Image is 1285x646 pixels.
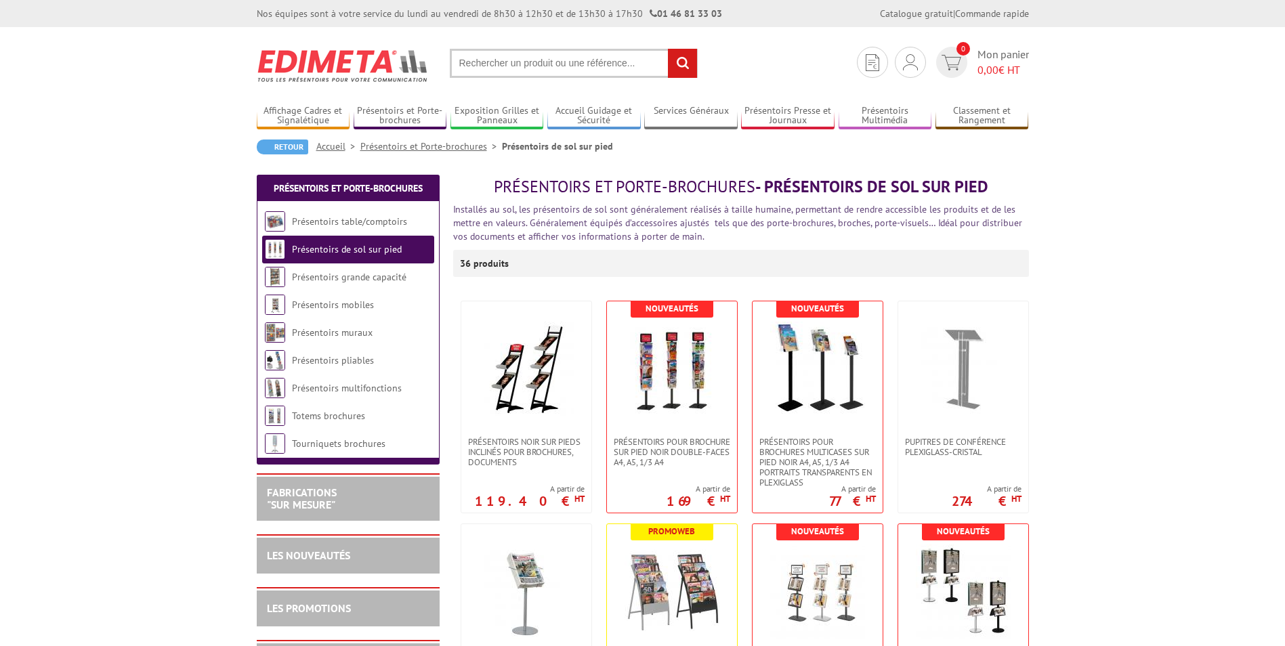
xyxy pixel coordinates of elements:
[257,139,308,154] a: Retour
[916,544,1011,639] img: Porte-affiches Visual-Displays® double face avec 2 cadres 60x80 cm et 2 étagères inclinées
[829,483,876,494] span: A partir de
[791,525,844,537] b: Nouveautés
[607,437,737,467] a: Présentoirs pour brochure sur pied NOIR double-faces A4, A5, 1/3 A4
[667,483,730,494] span: A partir de
[614,437,730,467] span: Présentoirs pour brochure sur pied NOIR double-faces A4, A5, 1/3 A4
[668,49,697,78] input: rechercher
[274,182,423,194] a: Présentoirs et Porte-brochures
[468,437,585,467] span: Présentoirs NOIR sur pieds inclinés pour brochures, documents
[265,433,285,454] img: Tourniquets brochures
[839,105,932,127] a: Présentoirs Multimédia
[265,239,285,259] img: Présentoirs de sol sur pied
[952,497,1021,505] p: 274 €
[475,497,585,505] p: 119.40 €
[267,601,351,615] a: LES PROMOTIONS
[265,350,285,370] img: Présentoirs pliables
[574,493,585,504] sup: HT
[292,326,373,339] a: Présentoirs muraux
[453,178,1029,196] h1: - Présentoirs de sol sur pied
[292,299,374,311] a: Présentoirs mobiles
[547,105,641,127] a: Accueil Guidage et Sécurité
[625,322,719,416] img: Présentoirs pour brochure sur pied NOIR double-faces A4, A5, 1/3 A4
[265,211,285,232] img: Présentoirs table/comptoirs
[937,525,990,537] b: Nouveautés
[479,544,574,639] img: Porte Journaux & Magazines Tabloïds sur pied fixe H 77 cm
[265,378,285,398] img: Présentoirs multifonctions
[475,483,585,494] span: A partir de
[646,303,698,314] b: Nouveautés
[265,295,285,315] img: Présentoirs mobiles
[898,437,1028,457] a: Pupitres de conférence plexiglass-cristal
[977,63,998,77] span: 0,00
[942,55,961,70] img: devis rapide
[650,7,722,20] strong: 01 46 81 33 03
[829,497,876,505] p: 77 €
[905,437,1021,457] span: Pupitres de conférence plexiglass-cristal
[1011,493,1021,504] sup: HT
[292,354,374,366] a: Présentoirs pliables
[933,47,1029,78] a: devis rapide 0 Mon panier 0,00€ HT
[502,139,613,153] li: Présentoirs de sol sur pied
[770,544,865,639] img: Présentoir Cadro-Clic® sur pied 1 porte-affiche A4 et 2 étagères brochures
[952,483,1021,494] span: A partir de
[267,548,350,562] a: LES NOUVEAUTÉS
[292,271,406,283] a: Présentoirs grande capacité
[955,7,1029,20] a: Commande rapide
[265,322,285,343] img: Présentoirs muraux
[316,140,360,152] a: Accueil
[265,267,285,287] img: Présentoirs grande capacité
[360,140,502,152] a: Présentoirs et Porte-brochures
[977,47,1029,78] span: Mon panier
[866,54,879,71] img: devis rapide
[460,250,511,277] p: 36 produits
[461,437,591,467] a: Présentoirs NOIR sur pieds inclinés pour brochures, documents
[292,410,365,422] a: Totems brochures
[292,243,402,255] a: Présentoirs de sol sur pied
[880,7,953,20] a: Catalogue gratuit
[453,203,1022,242] font: Installés au sol, les présentoirs de sol sont généralement réalisés à taille humaine, permettant ...
[753,437,883,488] a: Présentoirs pour brochures multicases sur pied NOIR A4, A5, 1/3 A4 Portraits transparents en plex...
[354,105,447,127] a: Présentoirs et Porte-brochures
[494,176,755,197] span: Présentoirs et Porte-brochures
[956,42,970,56] span: 0
[903,54,918,70] img: devis rapide
[648,525,695,537] b: Promoweb
[292,215,407,228] a: Présentoirs table/comptoirs
[257,105,350,127] a: Affichage Cadres et Signalétique
[257,7,722,20] div: Nos équipes sont à votre service du lundi au vendredi de 8h30 à 12h30 et de 13h30 à 17h30
[977,62,1029,78] span: € HT
[644,105,738,127] a: Services Généraux
[791,303,844,314] b: Nouveautés
[759,437,876,488] span: Présentoirs pour brochures multicases sur pied NOIR A4, A5, 1/3 A4 Portraits transparents en plex...
[450,49,698,78] input: Rechercher un produit ou une référence...
[292,382,402,394] a: Présentoirs multifonctions
[720,493,730,504] sup: HT
[935,105,1029,127] a: Classement et Rangement
[257,41,429,91] img: Edimeta
[916,322,1011,416] img: Pupitres de conférence plexiglass-cristal
[625,544,719,639] img: Présentoirs de sol Black-Line® pour brochures 5 Cases - Noirs ou Gris
[292,437,385,450] a: Tourniquets brochures
[450,105,544,127] a: Exposition Grilles et Panneaux
[479,322,574,416] img: Présentoirs NOIR sur pieds inclinés pour brochures, documents
[667,497,730,505] p: 169 €
[741,105,835,127] a: Présentoirs Presse et Journaux
[770,322,865,416] img: Présentoirs pour brochures multicases sur pied NOIR A4, A5, 1/3 A4 Portraits transparents en plex...
[267,486,337,511] a: FABRICATIONS"Sur Mesure"
[880,7,1029,20] div: |
[866,493,876,504] sup: HT
[265,406,285,426] img: Totems brochures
